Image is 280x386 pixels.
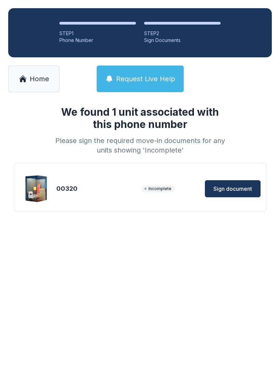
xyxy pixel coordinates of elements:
div: STEP 1 [59,30,136,37]
span: Sign document [213,185,252,193]
span: Request Live Help [116,74,175,84]
div: Please sign the required move-in documents for any units showing 'Incomplete' [53,136,227,155]
span: Incomplete [141,185,175,192]
div: Sign Documents [144,37,221,44]
div: 00320 [56,184,138,194]
div: Phone Number [59,37,136,44]
h1: We found 1 unit associated with this phone number [53,106,227,130]
div: STEP 2 [144,30,221,37]
span: Home [30,74,49,84]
